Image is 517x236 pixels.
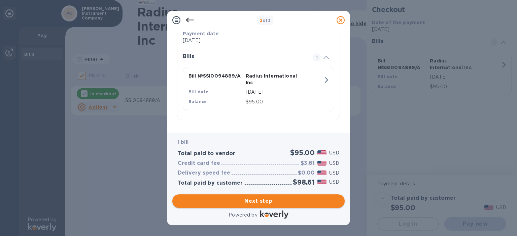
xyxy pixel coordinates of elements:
[178,139,188,145] b: 1 bill
[246,73,300,86] p: Radius International Inc
[183,67,334,111] button: Bill №SSI0094889/ARadius International IncBill date[DATE]Balance$95.00
[329,170,339,177] p: USD
[178,180,243,186] h3: Total paid by customer
[178,150,235,157] h3: Total paid to vendor
[178,160,220,167] h3: Credit card fee
[329,149,339,156] p: USD
[188,89,209,94] b: Bill date
[329,179,339,186] p: USD
[183,53,305,60] h3: Bills
[246,89,323,96] p: [DATE]
[183,37,329,44] p: [DATE]
[246,98,323,105] p: $95.00
[178,197,339,205] span: Next step
[260,210,288,219] img: Logo
[260,18,271,23] b: of 3
[301,160,315,167] h3: $3.61
[298,170,315,176] h3: $0.00
[317,180,326,184] img: USD
[317,171,326,175] img: USD
[229,211,257,219] p: Powered by
[188,73,243,79] p: Bill № SSI0094889/A
[172,194,345,208] button: Next step
[293,178,315,186] h2: $98.61
[188,99,207,104] b: Balance
[290,148,315,157] h2: $95.00
[317,161,326,166] img: USD
[317,150,326,155] img: USD
[183,31,219,36] b: Payment date
[178,170,230,176] h3: Delivery speed fee
[329,160,339,167] p: USD
[260,18,263,23] span: 2
[313,53,321,61] span: 1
